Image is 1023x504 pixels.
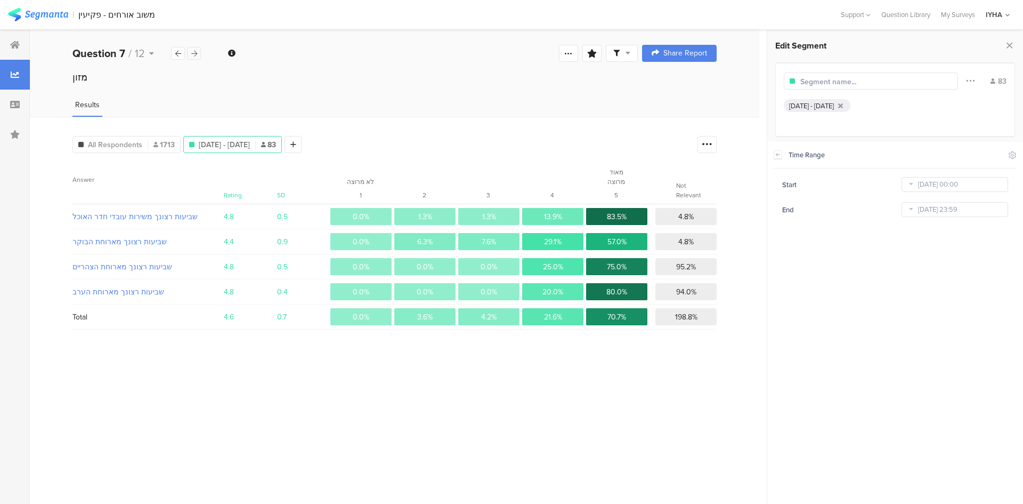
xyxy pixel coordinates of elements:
[902,202,1008,217] input: Select date
[544,311,562,323] span: 21.6%
[800,76,893,87] input: Segment name...
[418,211,432,222] span: 1.3%
[782,180,802,190] span: Start
[936,10,980,20] a: My Surveys
[902,177,1008,192] input: Select date
[603,190,630,200] div: 5
[417,286,433,298] span: 0.0%
[277,190,285,200] span: SD
[224,236,277,247] span: 4.4
[277,311,330,323] span: 0.7
[481,311,497,323] span: 4.2%
[72,286,210,298] span: שביעות רצונך מארוחת הערב
[72,9,74,21] div: |
[224,286,277,298] span: 4.8
[603,167,630,187] div: מאוד מרוצה
[606,286,627,298] span: 80.0%
[88,139,142,150] span: All Respondents
[72,236,210,247] span: שביעות רצונך מארוחת הבוקר
[224,311,277,323] span: 4.6
[72,45,125,61] b: Question 7
[75,99,100,110] span: Results
[990,76,1006,87] div: 83
[261,139,276,150] span: 83
[482,211,496,222] span: 1.3%
[678,236,694,247] span: 4.8%
[353,286,369,298] span: 0.0%
[277,286,330,298] span: 0.4
[481,261,497,273] span: 0.0%
[72,311,87,323] div: Total
[153,139,175,150] span: 1713
[224,261,277,273] span: 4.8
[676,261,696,273] span: 95.2%
[678,211,694,222] span: 4.8%
[876,10,936,20] a: Question Library
[353,211,369,222] span: 0.0%
[277,211,330,222] span: 0.5
[542,286,563,298] span: 20.0%
[663,50,707,57] span: Share Report
[72,70,717,84] div: מזון
[417,236,433,247] span: 6.3%
[224,211,277,222] span: 4.8
[347,190,374,200] div: 1
[481,286,497,298] span: 0.0%
[775,39,826,52] span: Edit Segment
[224,190,242,200] span: Rating
[676,286,696,298] span: 94.0%
[72,261,210,273] span: שביעות רצונך מארוחת הצהריים
[411,190,438,200] div: 2
[607,211,627,222] span: 83.5%
[543,261,563,273] span: 25.0%
[199,139,250,150] span: [DATE] - [DATE]
[475,190,502,200] div: 3
[72,211,210,222] span: שביעות רצונך משירות עובדי חדר האוכל
[72,175,94,185] span: Answer
[353,311,369,323] span: 0.0%
[417,261,433,273] span: 0.0%
[277,261,330,273] span: 0.5
[544,211,562,222] span: 13.9%
[482,236,496,247] span: 7.6%
[607,311,626,323] span: 70.7%
[789,101,834,111] div: [DATE] - [DATE]
[135,45,145,61] span: 12
[607,261,627,273] span: 75.0%
[986,10,1002,20] div: IYHA
[8,8,68,21] img: segmanta logo
[544,236,562,247] span: 29.1%
[353,236,369,247] span: 0.0%
[128,45,132,61] span: /
[782,205,799,215] span: End
[277,236,330,247] span: 0.9
[607,236,627,247] span: 57.0%
[841,6,871,23] div: Support
[78,10,155,20] div: משוב אורחים - פקיעין
[789,150,1002,160] div: Time Range
[539,190,566,200] div: 4
[676,181,701,200] span: Not Relevant
[353,261,369,273] span: 0.0%
[675,311,697,323] span: 198.8%
[417,311,433,323] span: 3.6%
[347,177,374,187] div: לא מרוצה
